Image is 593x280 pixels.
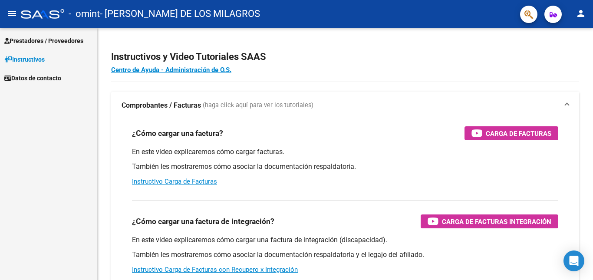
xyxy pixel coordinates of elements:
[486,128,551,139] span: Carga de Facturas
[132,162,558,171] p: También les mostraremos cómo asociar la documentación respaldatoria.
[7,8,17,19] mat-icon: menu
[132,127,223,139] h3: ¿Cómo cargar una factura?
[132,215,274,227] h3: ¿Cómo cargar una factura de integración?
[576,8,586,19] mat-icon: person
[203,101,313,110] span: (haga click aquí para ver los tutoriales)
[465,126,558,140] button: Carga de Facturas
[421,214,558,228] button: Carga de Facturas Integración
[132,266,298,273] a: Instructivo Carga de Facturas con Recupero x Integración
[100,4,260,23] span: - [PERSON_NAME] DE LOS MILAGROS
[111,92,579,119] mat-expansion-panel-header: Comprobantes / Facturas (haga click aquí para ver los tutoriales)
[442,216,551,227] span: Carga de Facturas Integración
[122,101,201,110] strong: Comprobantes / Facturas
[4,36,83,46] span: Prestadores / Proveedores
[4,55,45,64] span: Instructivos
[132,250,558,260] p: También les mostraremos cómo asociar la documentación respaldatoria y el legajo del afiliado.
[132,147,558,157] p: En este video explicaremos cómo cargar facturas.
[563,250,584,271] div: Open Intercom Messenger
[69,4,100,23] span: - omint
[111,49,579,65] h2: Instructivos y Video Tutoriales SAAS
[4,73,61,83] span: Datos de contacto
[132,178,217,185] a: Instructivo Carga de Facturas
[111,66,231,74] a: Centro de Ayuda - Administración de O.S.
[132,235,558,245] p: En este video explicaremos cómo cargar una factura de integración (discapacidad).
